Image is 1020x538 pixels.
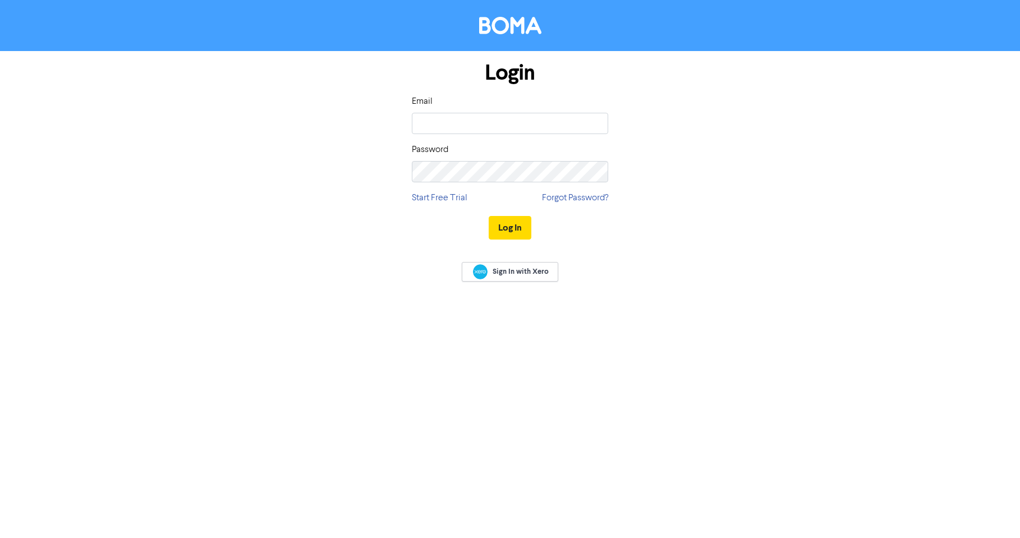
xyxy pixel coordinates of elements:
[412,95,433,108] label: Email
[412,191,467,205] a: Start Free Trial
[489,216,531,240] button: Log In
[462,262,558,282] a: Sign In with Xero
[412,60,608,86] h1: Login
[412,143,448,157] label: Password
[479,17,541,34] img: BOMA Logo
[493,266,549,277] span: Sign In with Xero
[542,191,608,205] a: Forgot Password?
[473,264,488,279] img: Xero logo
